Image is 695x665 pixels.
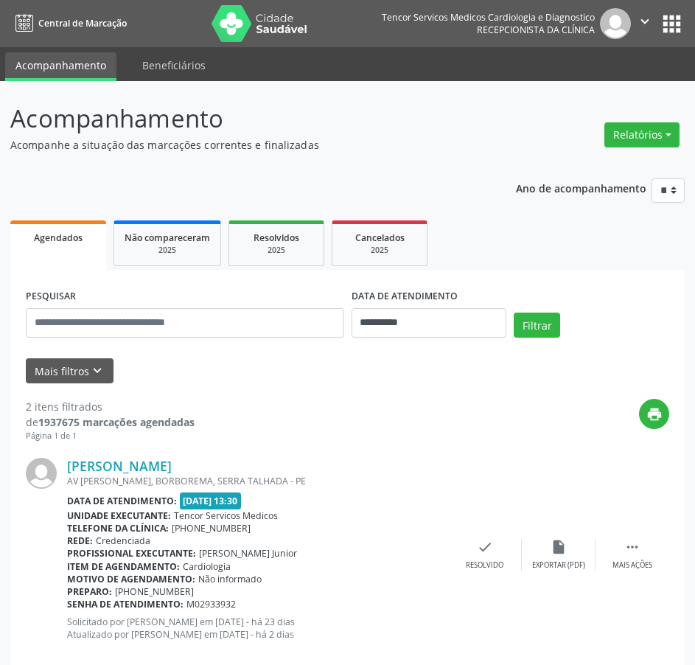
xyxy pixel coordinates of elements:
[10,100,483,137] p: Acompanhamento
[355,231,405,244] span: Cancelados
[26,414,195,430] div: de
[89,363,105,379] i: keyboard_arrow_down
[352,285,458,308] label: DATA DE ATENDIMENTO
[180,492,242,509] span: [DATE] 13:30
[132,52,216,78] a: Beneficiários
[477,24,595,36] span: Recepcionista da clínica
[67,522,169,535] b: Telefone da clínica:
[96,535,150,547] span: Credenciada
[67,616,448,641] p: Solicitado por [PERSON_NAME] em [DATE] - há 23 dias Atualizado por [PERSON_NAME] em [DATE] - há 2...
[514,313,560,338] button: Filtrar
[5,52,116,81] a: Acompanhamento
[198,573,262,585] span: Não informado
[10,11,127,35] a: Central de Marcação
[631,8,659,39] button: 
[67,560,180,573] b: Item de agendamento:
[186,598,236,610] span: M02933932
[516,178,646,197] p: Ano de acompanhamento
[646,406,663,422] i: print
[10,137,483,153] p: Acompanhe a situação das marcações correntes e finalizadas
[125,245,210,256] div: 2025
[183,560,231,573] span: Cardiologia
[477,539,493,555] i: check
[532,560,585,571] div: Exportar (PDF)
[67,598,184,610] b: Senha de atendimento:
[26,358,113,384] button: Mais filtroskeyboard_arrow_down
[26,430,195,442] div: Página 1 de 1
[612,560,652,571] div: Mais ações
[466,560,503,571] div: Resolvido
[115,585,194,598] span: [PHONE_NUMBER]
[67,547,196,560] b: Profissional executante:
[34,231,83,244] span: Agendados
[125,231,210,244] span: Não compareceram
[67,585,112,598] b: Preparo:
[67,475,448,487] div: AV [PERSON_NAME], BORBOREMA, SERRA TALHADA - PE
[600,8,631,39] img: img
[659,11,685,37] button: apps
[172,522,251,535] span: [PHONE_NUMBER]
[240,245,313,256] div: 2025
[67,573,195,585] b: Motivo de agendamento:
[38,415,195,429] strong: 1937675 marcações agendadas
[26,458,57,489] img: img
[174,509,278,522] span: Tencor Servicos Medicos
[67,495,177,507] b: Data de atendimento:
[254,231,299,244] span: Resolvidos
[551,539,567,555] i: insert_drive_file
[382,11,595,24] div: Tencor Servicos Medicos Cardiologia e Diagnostico
[604,122,680,147] button: Relatórios
[38,17,127,29] span: Central de Marcação
[343,245,416,256] div: 2025
[26,285,76,308] label: PESQUISAR
[67,458,172,474] a: [PERSON_NAME]
[624,539,640,555] i: 
[639,399,669,429] button: print
[637,13,653,29] i: 
[67,509,171,522] b: Unidade executante:
[199,547,297,560] span: [PERSON_NAME] Junior
[67,535,93,547] b: Rede:
[26,399,195,414] div: 2 itens filtrados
